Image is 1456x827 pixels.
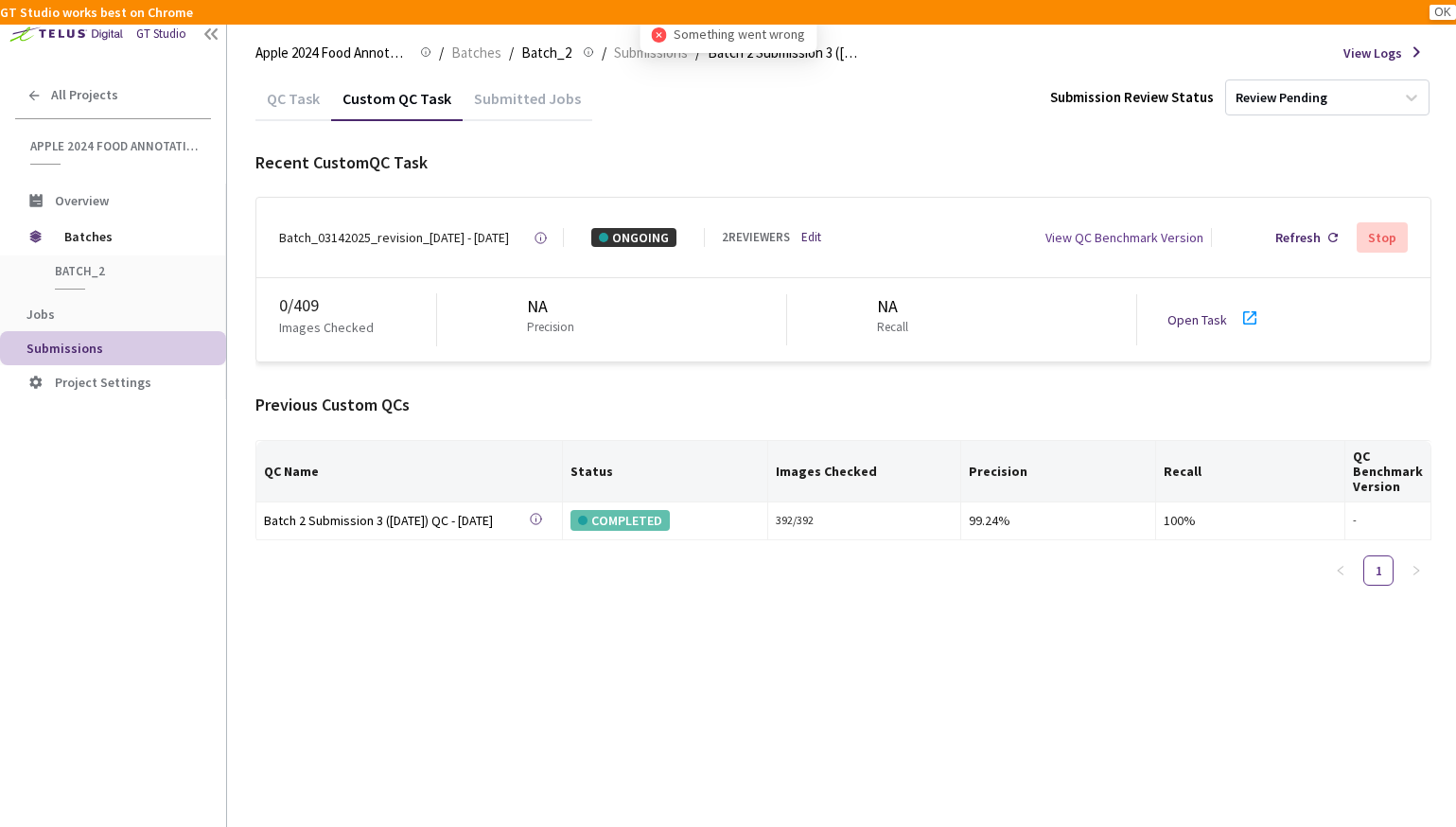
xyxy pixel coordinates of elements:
div: NA [527,294,582,319]
div: Recent Custom QC Task [255,150,1431,175]
span: close-circle [651,27,666,43]
button: right [1401,555,1431,586]
a: Open Task [1167,311,1227,328]
span: Batches [64,218,194,255]
div: Submitted Jobs [463,89,592,121]
div: - [1353,512,1423,530]
span: Overview [55,192,109,209]
p: Recall [877,319,908,337]
div: Batch_03142025_revision_[DATE] - [DATE] [279,228,509,247]
div: Stop [1368,230,1396,245]
span: View Logs [1343,44,1402,62]
p: Images Checked [279,318,374,337]
div: 99.24% [969,510,1148,531]
div: QC Task [255,89,331,121]
div: COMPLETED [570,510,670,531]
span: left [1335,565,1346,576]
th: QC Benchmark Version [1345,441,1431,502]
p: Precision [527,319,574,337]
div: Batch 2 Submission 3 ([DATE]) QC - [DATE] [264,510,529,531]
span: All Projects [51,87,118,103]
span: Apple 2024 Food Annotation Correction [30,138,200,154]
div: 392 / 392 [776,512,953,530]
th: Precision [961,441,1156,502]
a: Submissions [610,42,692,62]
th: QC Name [256,441,563,502]
span: Project Settings [55,374,151,391]
li: / [439,42,444,64]
div: Previous Custom QCs [255,393,1431,417]
span: Jobs [26,306,55,323]
a: Batch 2 Submission 3 ([DATE]) QC - [DATE] [264,510,529,532]
div: Submission Review Status [1050,87,1214,107]
span: right [1411,565,1422,576]
span: Batches [451,42,501,64]
div: NA [877,294,916,319]
div: Review Pending [1236,89,1327,107]
div: 100% [1164,510,1337,531]
div: Custom QC Task [331,89,463,121]
div: 2 REVIEWERS [722,229,790,247]
button: OK [1430,5,1456,20]
span: Batch_2 [521,42,571,64]
a: Batches [447,42,505,62]
li: 1 [1363,555,1394,586]
th: Recall [1156,441,1345,502]
div: View QC Benchmark Version [1045,228,1203,247]
div: Refresh [1275,228,1321,247]
th: Status [563,441,768,502]
span: Submissions [614,42,688,64]
span: Something went wrong [674,24,805,44]
li: / [602,42,606,64]
a: 1 [1364,556,1393,585]
div: ONGOING [591,228,676,247]
li: Next Page [1401,555,1431,586]
th: Images Checked [768,441,961,502]
div: GT Studio [136,26,186,44]
span: Submissions [26,340,103,357]
button: left [1325,555,1356,586]
a: Edit [801,229,821,247]
span: Batch_2 [55,263,195,279]
li: Previous Page [1325,555,1356,586]
span: Apple 2024 Food Annotation Correction [255,42,409,64]
div: 0 / 409 [279,293,436,318]
li: / [509,42,514,64]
